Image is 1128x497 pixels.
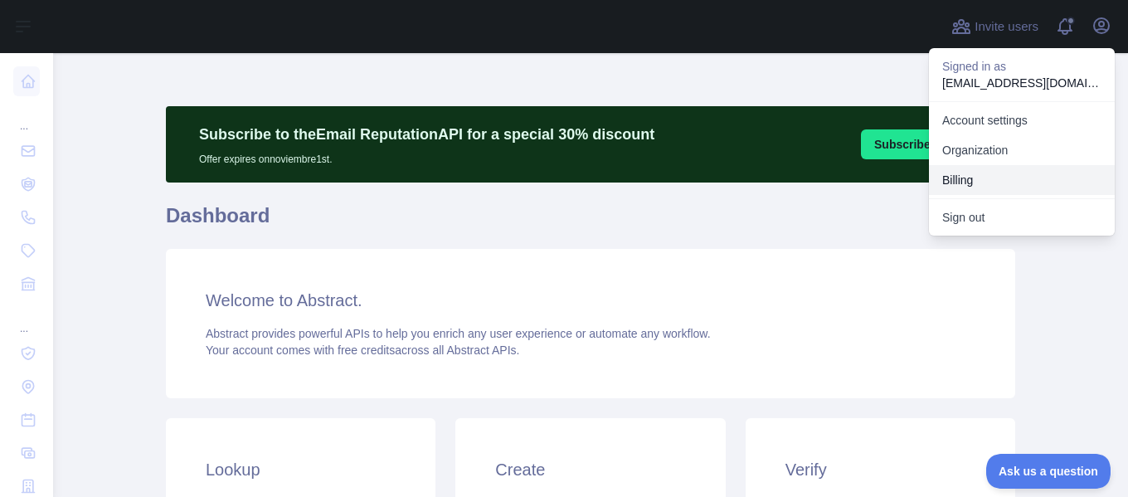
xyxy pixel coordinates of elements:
div: ... [13,100,40,133]
h1: Dashboard [166,202,1015,242]
p: [EMAIL_ADDRESS][DOMAIN_NAME] [942,75,1101,91]
p: Signed in as [942,58,1101,75]
a: Organization [929,135,1115,165]
span: free credits [338,344,395,357]
span: Invite users [975,17,1038,37]
button: Billing [929,165,1115,195]
button: Invite users [948,13,1042,40]
p: Offer expires on noviembre 1st. [199,146,654,166]
button: Subscribe [DATE] [861,129,985,159]
div: ... [13,302,40,335]
span: Abstract provides powerful APIs to help you enrich any user experience or automate any workflow. [206,327,711,340]
h3: Lookup [206,458,396,481]
h3: Create [495,458,685,481]
p: Subscribe to the Email Reputation API for a special 30 % discount [199,123,654,146]
span: Your account comes with across all Abstract APIs. [206,344,519,357]
h3: Verify [785,458,975,481]
button: Sign out [929,202,1115,232]
h3: Welcome to Abstract. [206,289,975,312]
a: Account settings [929,105,1115,135]
iframe: Toggle Customer Support [986,454,1111,489]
